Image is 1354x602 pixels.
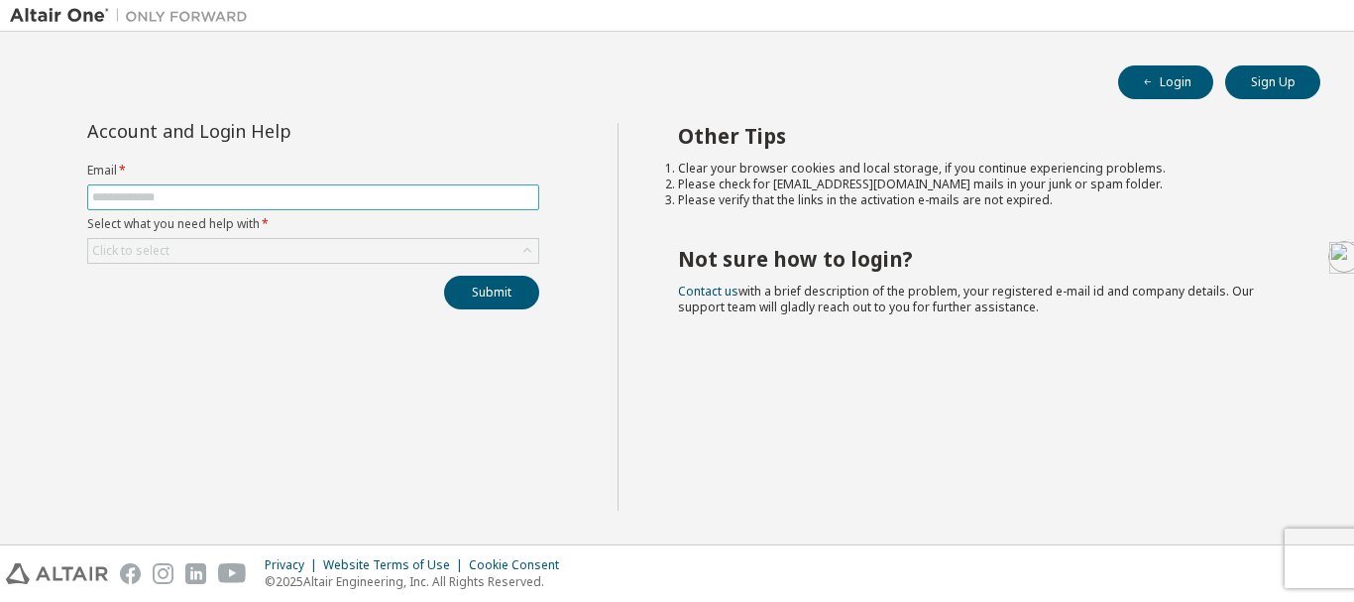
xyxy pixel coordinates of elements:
[92,243,169,259] div: Click to select
[1118,65,1213,99] button: Login
[678,283,738,300] a: Contact us
[10,6,258,26] img: Altair One
[1225,65,1320,99] button: Sign Up
[265,573,571,590] p: © 2025 Altair Engineering, Inc. All Rights Reserved.
[678,177,1286,192] li: Please check for [EMAIL_ADDRESS][DOMAIN_NAME] mails in your junk or spam folder.
[218,563,247,584] img: youtube.svg
[88,239,538,263] div: Click to select
[469,557,571,573] div: Cookie Consent
[678,283,1254,315] span: with a brief description of the problem, your registered e-mail id and company details. Our suppo...
[678,123,1286,149] h2: Other Tips
[265,557,323,573] div: Privacy
[678,161,1286,177] li: Clear your browser cookies and local storage, if you continue experiencing problems.
[153,563,173,584] img: instagram.svg
[120,563,141,584] img: facebook.svg
[323,557,469,573] div: Website Terms of Use
[6,563,108,584] img: altair_logo.svg
[87,123,449,139] div: Account and Login Help
[185,563,206,584] img: linkedin.svg
[87,163,539,179] label: Email
[678,246,1286,272] h2: Not sure how to login?
[444,276,539,309] button: Submit
[678,192,1286,208] li: Please verify that the links in the activation e-mails are not expired.
[87,216,539,232] label: Select what you need help with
